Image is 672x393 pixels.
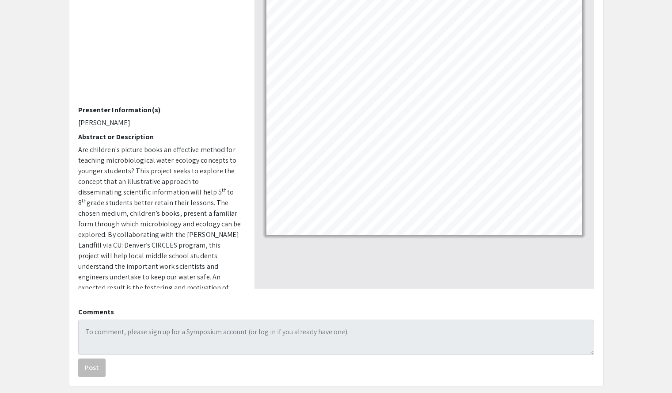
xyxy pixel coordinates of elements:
[78,106,241,114] h2: Presenter Information(s)
[82,197,87,204] sup: th
[78,359,106,377] button: Post
[78,133,241,141] h2: Abstract or Description
[7,353,38,386] iframe: Chat
[78,118,241,128] p: [PERSON_NAME]
[78,308,594,316] h2: Comments
[78,145,241,336] p: Are children's picture books an effective method for teaching microbiological water ecology conce...
[222,187,227,193] sup: th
